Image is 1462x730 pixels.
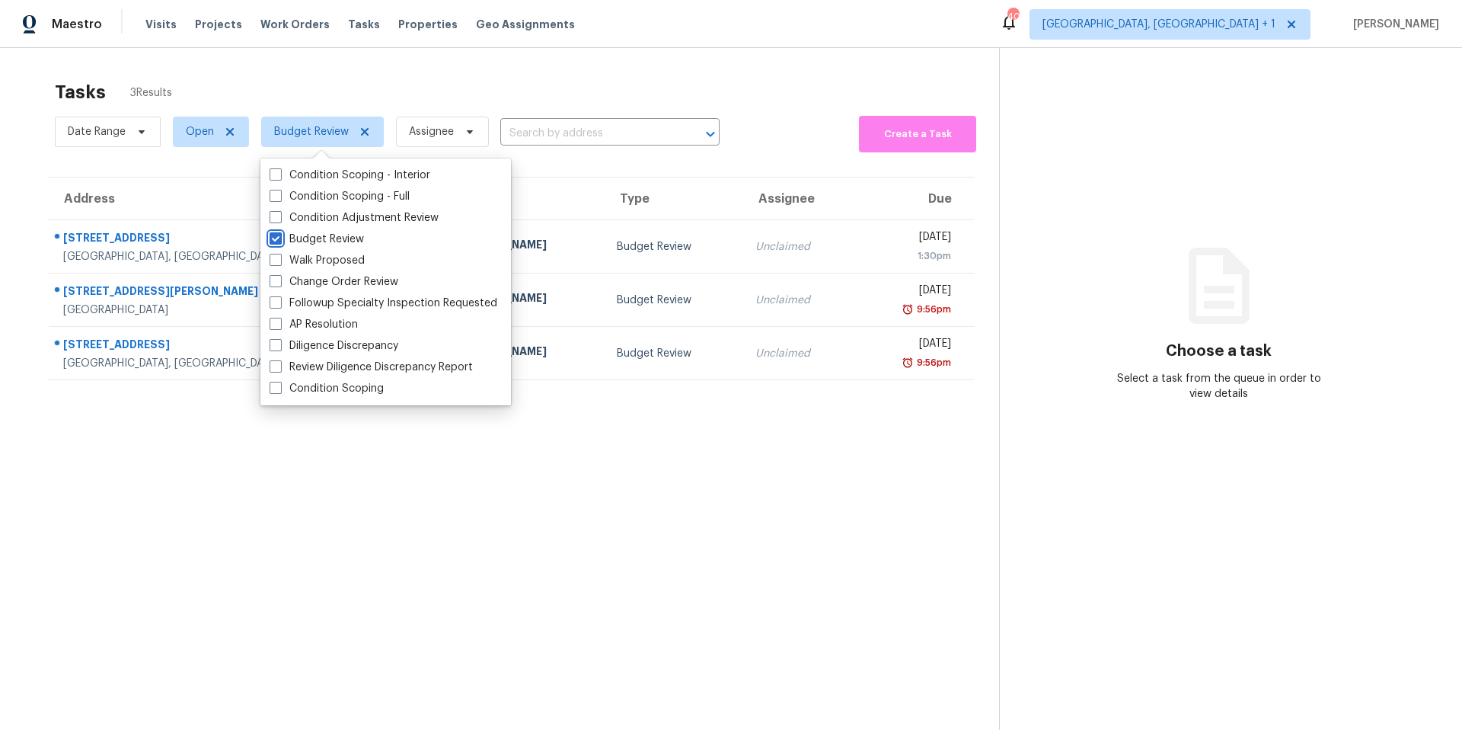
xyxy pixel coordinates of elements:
[1042,17,1275,32] span: [GEOGRAPHIC_DATA], [GEOGRAPHIC_DATA] + 1
[270,381,384,396] label: Condition Scoping
[270,338,398,354] label: Diligence Discrepancy
[63,337,434,356] div: [STREET_ADDRESS]
[755,293,842,308] div: Unclaimed
[270,274,398,290] label: Change Order Review
[755,239,842,255] div: Unclaimed
[63,230,434,249] div: [STREET_ADDRESS]
[476,17,575,32] span: Geo Assignments
[617,239,732,255] div: Budget Review
[867,229,951,248] div: [DATE]
[1109,371,1329,402] div: Select a task from the queue in order to view details
[617,346,732,361] div: Budget Review
[458,344,592,363] div: [PERSON_NAME]
[68,124,126,139] span: Date Range
[458,290,592,309] div: [PERSON_NAME]
[348,19,380,30] span: Tasks
[700,123,721,145] button: Open
[270,253,365,268] label: Walk Proposed
[63,249,434,264] div: [GEOGRAPHIC_DATA], [GEOGRAPHIC_DATA], 78745
[1347,17,1439,32] span: [PERSON_NAME]
[270,317,358,332] label: AP Resolution
[63,356,434,371] div: [GEOGRAPHIC_DATA], [GEOGRAPHIC_DATA], 78745
[859,116,976,152] button: Create a Task
[270,232,364,247] label: Budget Review
[867,126,969,143] span: Create a Task
[270,296,497,311] label: Followup Specialty Inspection Requested
[52,17,102,32] span: Maestro
[743,178,854,220] th: Assignee
[63,303,434,318] div: [GEOGRAPHIC_DATA]
[914,302,951,317] div: 9:56pm
[867,248,951,264] div: 1:30pm
[902,302,914,317] img: Overdue Alarm Icon
[398,17,458,32] span: Properties
[867,336,951,355] div: [DATE]
[902,355,914,370] img: Overdue Alarm Icon
[274,124,349,139] span: Budget Review
[755,346,842,361] div: Unclaimed
[145,17,177,32] span: Visits
[1166,344,1272,359] h3: Choose a task
[867,283,951,302] div: [DATE]
[186,124,214,139] span: Open
[855,178,975,220] th: Due
[500,122,677,146] input: Search by address
[914,355,951,370] div: 9:56pm
[446,178,605,220] th: HPM
[260,17,330,32] span: Work Orders
[195,17,242,32] span: Projects
[409,124,454,139] span: Assignee
[49,178,446,220] th: Address
[270,360,473,375] label: Review Diligence Discrepancy Report
[458,237,592,256] div: [PERSON_NAME]
[270,168,430,183] label: Condition Scoping - Interior
[63,283,434,303] div: [STREET_ADDRESS][PERSON_NAME]
[270,210,439,226] label: Condition Adjustment Review
[617,293,732,308] div: Budget Review
[605,178,744,220] th: Type
[1007,9,1018,24] div: 40
[130,85,172,101] span: 3 Results
[270,189,410,204] label: Condition Scoping - Full
[55,85,106,100] h2: Tasks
